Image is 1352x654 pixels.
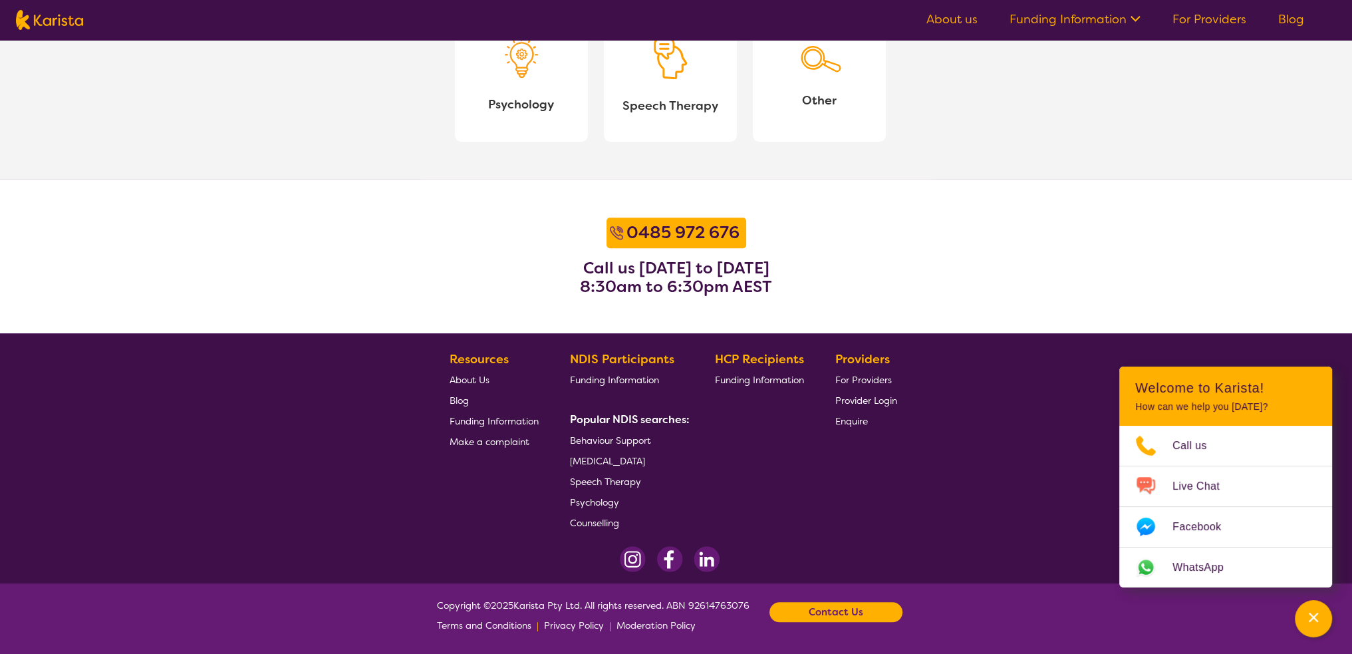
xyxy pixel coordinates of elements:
[623,221,743,245] a: 0485 972 676
[763,90,875,110] span: Other
[835,390,897,410] a: Provider Login
[835,415,868,427] span: Enquire
[437,595,749,635] span: Copyright © 2025 Karista Pty Ltd. All rights reserved. ABN 92614763076
[1172,11,1246,27] a: For Providers
[715,351,804,367] b: HCP Recipients
[1278,11,1304,27] a: Blog
[1119,367,1332,587] div: Channel Menu
[437,619,531,631] span: Terms and Conditions
[570,412,690,426] b: Popular NDIS searches:
[450,431,539,452] a: Make a complaint
[609,615,611,635] p: |
[616,619,696,631] span: Moderation Policy
[835,369,897,390] a: For Providers
[544,619,604,631] span: Privacy Policy
[796,38,843,74] img: Search icon
[466,94,577,114] span: Psychology
[1172,558,1240,577] span: WhatsApp
[450,436,529,448] span: Make a complaint
[450,410,539,431] a: Funding Information
[450,390,539,410] a: Blog
[656,546,683,572] img: Facebook
[16,10,83,30] img: Karista logo
[450,351,509,367] b: Resources
[610,226,623,240] img: Call icon
[570,476,641,488] span: Speech Therapy
[1119,548,1332,587] a: Web link opens in a new tab.
[654,38,687,80] img: Speech Therapy icon
[809,602,863,622] b: Contact Us
[620,546,646,572] img: Instagram
[544,615,604,635] a: Privacy Policy
[580,259,772,296] h3: Call us [DATE] to [DATE] 8:30am to 6:30pm AEST
[1172,517,1237,537] span: Facebook
[926,11,978,27] a: About us
[1135,401,1316,412] p: How can we help you [DATE]?
[835,374,892,386] span: For Providers
[694,546,720,572] img: LinkedIn
[614,96,726,116] span: Speech Therapy
[715,374,804,386] span: Funding Information
[1172,436,1223,456] span: Call us
[570,471,684,492] a: Speech Therapy
[455,14,588,142] a: Psychology iconPsychology
[1172,476,1236,496] span: Live Chat
[437,615,531,635] a: Terms and Conditions
[835,351,890,367] b: Providers
[835,410,897,431] a: Enquire
[450,374,489,386] span: About Us
[1119,426,1332,587] ul: Choose channel
[450,369,539,390] a: About Us
[570,430,684,450] a: Behaviour Support
[1295,600,1332,637] button: Channel Menu
[753,14,886,142] a: Search iconOther
[570,351,674,367] b: NDIS Participants
[570,512,684,533] a: Counselling
[450,415,539,427] span: Funding Information
[570,450,684,471] a: [MEDICAL_DATA]
[835,395,897,407] span: Provider Login
[570,492,684,512] a: Psychology
[570,434,651,446] span: Behaviour Support
[570,517,619,529] span: Counselling
[604,14,737,142] a: Speech Therapy iconSpeech Therapy
[570,374,659,386] span: Funding Information
[1010,11,1141,27] a: Funding Information
[505,38,538,78] img: Psychology icon
[570,369,684,390] a: Funding Information
[715,369,804,390] a: Funding Information
[450,395,469,407] span: Blog
[626,222,740,244] b: 0485 972 676
[1135,380,1316,396] h2: Welcome to Karista!
[570,455,645,467] span: [MEDICAL_DATA]
[537,615,539,635] p: |
[616,615,696,635] a: Moderation Policy
[570,496,619,508] span: Psychology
